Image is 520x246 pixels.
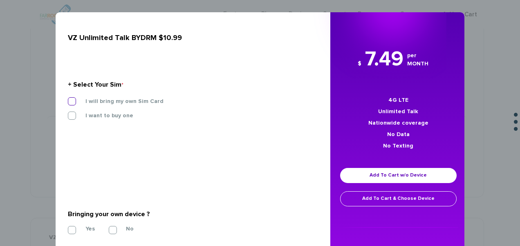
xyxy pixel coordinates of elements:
[68,208,312,221] div: Bringing your own device ?
[114,225,134,233] label: No
[407,51,428,60] i: per
[340,168,457,183] a: Add To Cart w/o Device
[73,225,95,233] label: Yes
[338,140,458,152] li: No Texting
[338,106,458,117] li: Unlimited Talk
[340,191,457,206] a: Add To Cart & Choose Device
[338,117,458,129] li: Nationwide coverage
[338,94,458,106] li: 4G LTE
[68,78,312,91] div: + Select Your Sim
[73,112,133,119] label: I want to buy one
[68,31,312,45] div: VZ Unlimited Talk BYDRM $10.99
[407,60,428,68] i: MONTH
[358,61,361,67] span: $
[365,49,403,70] span: 7.49
[73,98,164,105] label: I will bring my own Sim Card
[338,129,458,140] li: No Data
